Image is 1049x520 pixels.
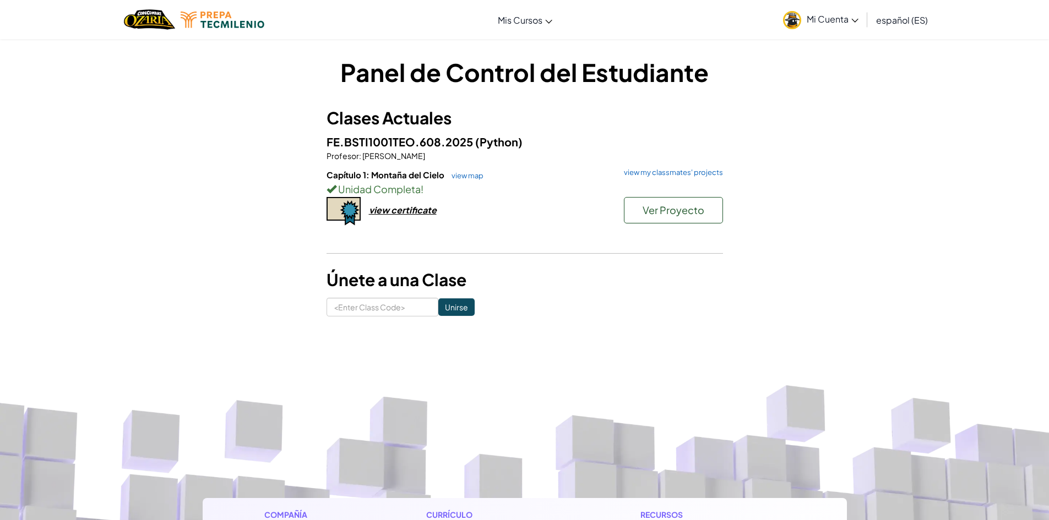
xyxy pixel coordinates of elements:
div: view certificate [369,204,437,216]
a: view my classmates' projects [618,169,723,176]
img: avatar [783,11,801,29]
input: <Enter Class Code> [327,298,438,316]
h3: Clases Actuales [327,106,723,130]
span: ! [421,183,423,195]
img: Home [124,8,175,31]
span: Capítulo 1: Montaña del Cielo [327,169,446,180]
img: certificate-icon.png [327,197,361,226]
a: view certificate [327,204,437,216]
a: Mis Cursos [492,5,558,35]
img: Tecmilenio logo [181,12,264,28]
span: Unidad Completa [336,183,421,195]
span: español (ES) [876,14,928,26]
a: Mi Cuenta [778,2,864,37]
span: FE.BSTI1001TEO.608.2025 [327,135,475,149]
input: Unirse [438,298,475,316]
span: (Python) [475,135,523,149]
button: Ver Proyecto [624,197,723,223]
h1: Panel de Control del Estudiante [327,55,723,89]
h3: Únete a una Clase [327,267,723,292]
span: Ver Proyecto [643,204,704,216]
a: view map [446,171,483,180]
a: español (ES) [871,5,933,35]
span: Profesor [327,151,359,161]
span: [PERSON_NAME] [361,151,425,161]
span: Mi Cuenta [807,13,858,25]
span: : [359,151,361,161]
span: Mis Cursos [498,14,542,26]
a: Ozaria by CodeCombat logo [124,8,175,31]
